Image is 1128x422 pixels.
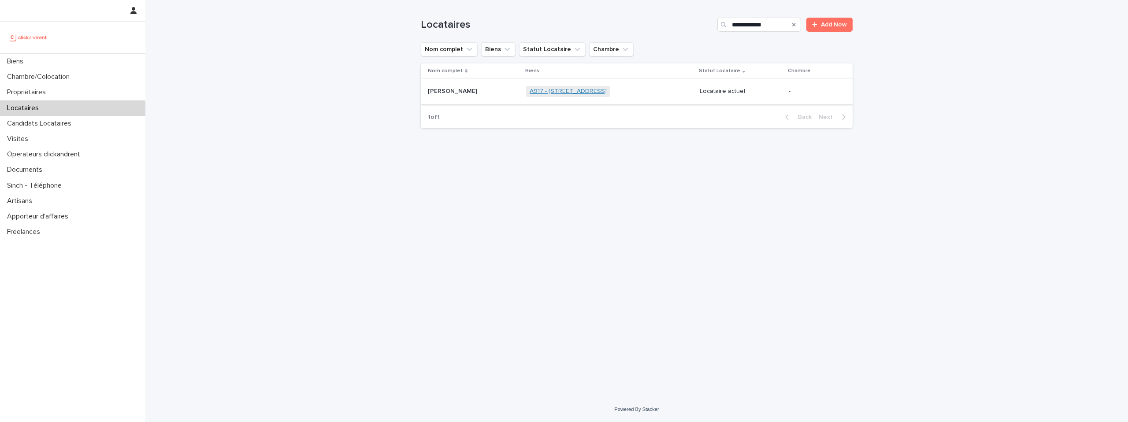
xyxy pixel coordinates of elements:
p: Locataires [4,104,46,112]
button: Biens [481,42,516,56]
button: Nom complet [421,42,478,56]
button: Back [778,113,815,121]
tr: [PERSON_NAME][PERSON_NAME] A917 - [STREET_ADDRESS] Locataire actuel- [421,79,853,104]
p: Sinch - Téléphone [4,181,69,190]
p: Apporteur d'affaires [4,212,75,221]
p: 1 of 1 [421,107,447,128]
p: Nom complet [428,66,463,76]
p: Visites [4,135,35,143]
button: Statut Locataire [519,42,586,56]
a: Powered By Stacker [614,407,659,412]
input: Search [717,18,801,32]
p: Chambre [788,66,811,76]
p: Chambre/Colocation [4,73,77,81]
a: Add New [806,18,853,32]
p: Locataire actuel [700,88,782,95]
h1: Locataires [421,19,714,31]
p: Operateurs clickandrent [4,150,87,159]
span: Next [819,114,838,120]
p: - [789,88,839,95]
button: Chambre [589,42,634,56]
img: UCB0brd3T0yccxBKYDjQ [7,29,50,46]
a: A917 - [STREET_ADDRESS] [530,88,607,95]
p: Biens [525,66,539,76]
span: Add New [821,22,847,28]
p: Freelances [4,228,47,236]
span: Back [793,114,812,120]
p: Biens [4,57,30,66]
p: Statut Locataire [699,66,740,76]
p: [PERSON_NAME] [428,86,479,95]
p: Candidats Locataires [4,119,78,128]
p: Artisans [4,197,39,205]
p: Propriétaires [4,88,53,96]
p: Documents [4,166,49,174]
button: Next [815,113,853,121]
